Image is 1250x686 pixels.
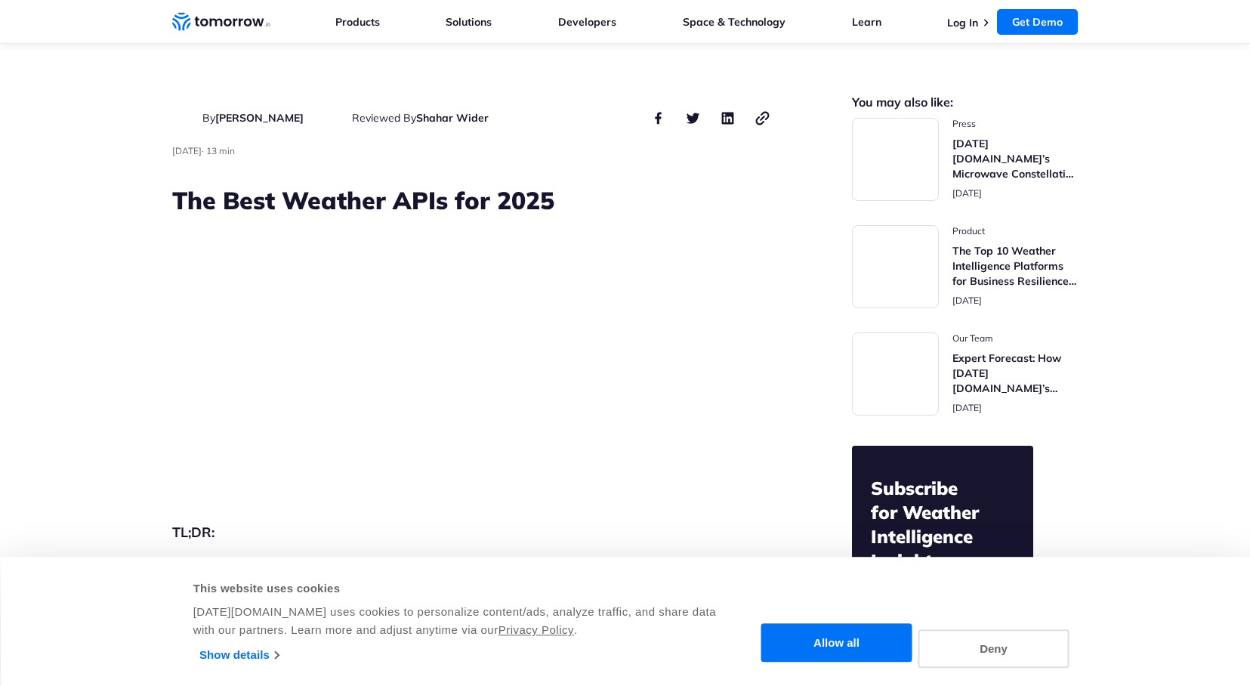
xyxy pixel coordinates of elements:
[719,109,737,127] button: share this post on linkedin
[952,402,982,413] span: publish date
[199,644,279,666] a: Show details
[683,15,785,29] a: Space & Technology
[193,579,718,598] div: This website uses cookies
[852,15,881,29] a: Learn
[202,145,204,156] span: ·
[498,623,574,636] a: Privacy Policy
[202,555,772,573] li: Weather APIs provide developers access to current, forecasted, and historical weather data.
[352,109,489,127] div: author name
[852,332,1079,416] a: Read Expert Forecast: How Tomorrow.io’s Microwave Sounders Are Revolutionizing Hurricane Monitoring
[193,603,718,639] div: [DATE][DOMAIN_NAME] uses cookies to personalize content/ads, analyze traffic, and share data with...
[202,109,304,127] div: author name
[172,109,191,128] img: Ruth Favela
[335,15,380,29] a: Products
[172,522,772,543] h2: TL;DR:
[172,145,202,156] span: publish date
[952,136,1079,181] h3: [DATE][DOMAIN_NAME]’s Microwave Constellation Ready To Help This Hurricane Season
[206,145,235,156] span: Estimated reading time
[202,111,215,125] span: By
[558,15,616,29] a: Developers
[952,295,982,306] span: publish date
[952,332,1079,345] span: post catecory
[952,243,1079,289] h3: The Top 10 Weather Intelligence Platforms for Business Resilience in [DATE]
[352,111,416,125] span: Reviewed By
[754,109,772,127] button: copy link to clipboard
[650,109,668,127] button: share this post on facebook
[952,187,982,199] span: publish date
[852,97,1079,108] h2: You may also like:
[952,351,1079,396] h3: Expert Forecast: How [DATE][DOMAIN_NAME]’s Microwave Sounders Are Revolutionizing Hurricane Monit...
[997,9,1078,35] a: Get Demo
[852,225,1079,308] a: Read The Top 10 Weather Intelligence Platforms for Business Resilience in 2025
[446,15,492,29] a: Solutions
[761,624,912,663] button: Allow all
[871,476,1014,573] h2: Subscribe for Weather Intelligence Insights
[947,16,978,29] a: Log In
[322,109,341,128] img: Shahar Wider
[952,118,1079,130] span: post catecory
[952,225,1079,237] span: post catecory
[852,118,1079,201] a: Read Tomorrow.io’s Microwave Constellation Ready To Help This Hurricane Season
[172,11,270,33] a: Home link
[918,629,1069,668] button: Deny
[189,63,201,76] a: back to the main blog page
[172,184,772,217] h1: The Best Weather APIs for 2025
[684,109,702,127] button: share this post on twitter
